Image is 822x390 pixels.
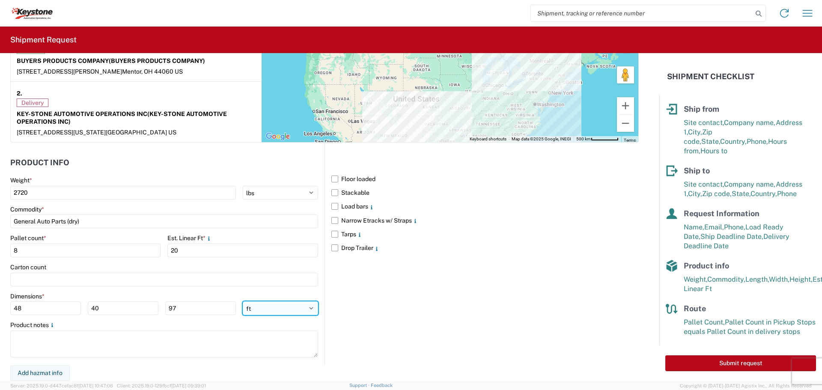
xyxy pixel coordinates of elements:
label: Stackable [331,186,639,199]
span: [DATE] 10:47:06 [78,383,113,388]
a: Support [349,383,371,388]
span: (KEY-STONE AUTOMOTIVE OPERATIONS INC) [17,110,227,125]
label: Product notes [10,321,56,329]
label: Floor loaded [331,172,639,186]
span: Request Information [684,209,759,218]
input: L [10,301,81,315]
span: [STREET_ADDRESS][PERSON_NAME] [17,68,122,75]
strong: KEY-STONE AUTOMOTIVE OPERATIONS INC [17,110,227,125]
label: Dimensions [10,292,45,300]
input: H [165,301,236,315]
span: Zip code, [702,190,732,198]
span: 500 km [576,137,591,141]
span: Country, [751,190,777,198]
span: Hours to [700,147,727,155]
img: Google [264,131,292,142]
label: Load bars [331,199,639,213]
a: Feedback [371,383,393,388]
span: Server: 2025.19.0-d447cefac8f [10,383,113,388]
span: Height, [789,275,813,283]
strong: 2. [17,88,22,98]
h2: Product Info [10,158,69,167]
label: Pallet count [10,234,46,242]
input: Shipment, tracking or reference number [531,5,753,21]
span: Width, [769,275,789,283]
a: Open this area in Google Maps (opens a new window) [264,131,292,142]
span: Country, [720,137,747,146]
span: Phone [777,190,797,198]
label: Commodity [10,205,44,213]
span: City, [688,128,702,136]
h2: Shipment Request [10,35,77,45]
span: Product info [684,261,729,270]
span: Site contact, [684,119,724,127]
button: Drag Pegman onto the map to open Street View [617,66,634,83]
span: Phone, [747,137,768,146]
span: [US_STATE][GEOGRAPHIC_DATA] US [73,129,176,136]
label: Tarps [331,227,639,241]
span: Commodity, [707,275,745,283]
label: Weight [10,176,32,184]
span: Ship from [684,104,719,113]
span: Pallet Count in Pickup Stops equals Pallet Count in delivery stops [684,318,816,336]
span: State, [701,137,720,146]
span: Weight, [684,275,707,283]
span: Company name, [724,119,776,127]
span: Ship Deadline Date, [700,232,763,241]
span: [STREET_ADDRESS] [17,129,73,136]
span: Phone, [724,223,745,231]
button: Zoom in [617,97,634,114]
h2: Shipment Checklist [667,71,754,82]
span: Client: 2025.19.0-129fbcf [117,383,206,388]
span: Map data ©2025 Google, INEGI [512,137,571,141]
a: Terms [624,138,636,143]
span: Length, [745,275,769,283]
span: Ship to [684,166,710,175]
span: Pallet Count, [684,318,725,326]
input: W [88,301,158,315]
span: Delivery [17,98,48,107]
label: Narrow Etracks w/ Straps [331,214,639,227]
button: Map Scale: 500 km per 61 pixels [574,136,621,142]
label: Carton count [10,263,46,271]
span: [DATE] 09:39:01 [171,383,206,388]
strong: BUYERS PRODUCTS COMPANY [17,57,205,64]
span: Route [684,304,706,313]
button: Add hazmat info [10,365,70,381]
span: (BUYERS PRODUCTS COMPANY) [109,57,205,64]
label: Est. Linear Ft [167,234,212,242]
span: Name, [684,223,704,231]
span: Site contact, [684,180,724,188]
button: Keyboard shortcuts [470,136,506,142]
button: Submit request [665,355,816,371]
span: Company name, [724,180,776,188]
span: City, [688,190,702,198]
button: Zoom out [617,115,634,132]
label: Drop Trailer [331,241,639,255]
span: Copyright © [DATE]-[DATE] Agistix Inc., All Rights Reserved [680,382,812,390]
span: State, [732,190,751,198]
span: Mentor, OH 44060 US [122,68,183,75]
span: Email, [704,223,724,231]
